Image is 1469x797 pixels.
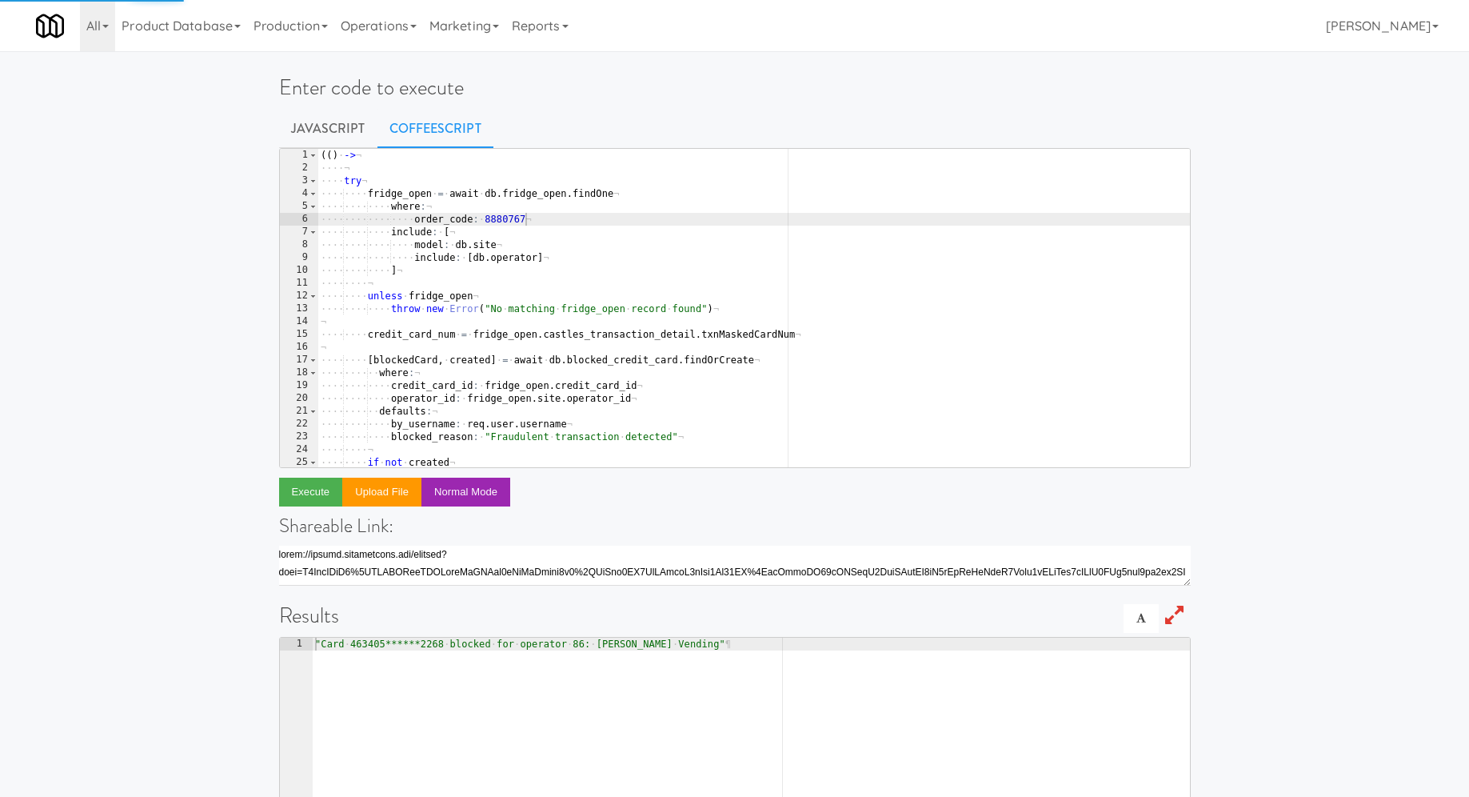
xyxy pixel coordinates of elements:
div: 1 [280,638,313,651]
div: 3 [280,174,318,187]
button: Execute [279,478,343,507]
div: 11 [280,277,318,290]
div: 15 [280,328,318,341]
textarea: lorem://ipsumd.sitametcons.adi/elitsed?doei=T4IncIDiD6%5UTLABOReeTDOLoreMaGNAal0eNiMaDmini8v0%2QU... [279,546,1191,586]
div: 12 [280,290,318,302]
div: 20 [280,392,318,405]
div: 13 [280,302,318,315]
div: 17 [280,354,318,366]
div: 4 [280,187,318,200]
div: 21 [280,405,318,418]
div: 1 [280,149,318,162]
div: 23 [280,431,318,443]
div: 22 [280,418,318,431]
div: 6 [280,213,318,226]
div: 24 [280,443,318,456]
div: 19 [280,379,318,392]
h1: Results [279,604,1191,627]
div: 5 [280,200,318,213]
div: 2 [280,162,318,174]
div: 7 [280,226,318,238]
h1: Enter code to execute [279,76,1191,99]
h4: Shareable Link: [279,515,1191,536]
div: 14 [280,315,318,328]
div: 16 [280,341,318,354]
div: 10 [280,264,318,277]
div: 18 [280,366,318,379]
button: Upload file [342,478,421,507]
img: Micromart [36,12,64,40]
div: 9 [280,251,318,264]
a: Javascript [279,109,377,149]
div: 25 [280,456,318,469]
div: 8 [280,238,318,251]
button: Normal Mode [421,478,510,507]
a: CoffeeScript [377,109,493,149]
